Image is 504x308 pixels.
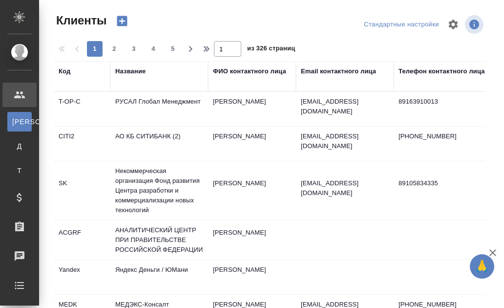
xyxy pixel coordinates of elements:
[110,127,208,161] td: АО КБ СИТИБАНК (2)
[247,43,295,57] span: из 326 страниц
[208,260,296,294] td: [PERSON_NAME]
[208,174,296,208] td: [PERSON_NAME]
[208,92,296,126] td: [PERSON_NAME]
[465,15,485,34] span: Посмотреть информацию
[208,127,296,161] td: [PERSON_NAME]
[12,117,27,127] span: [PERSON_NAME]
[59,66,70,76] div: Код
[7,112,32,132] a: [PERSON_NAME]
[54,260,110,294] td: Yandex
[106,44,122,54] span: 2
[54,223,110,257] td: ACGRF
[7,161,32,180] a: Т
[399,178,486,188] p: 89105834335
[110,220,208,260] td: АНАЛИТИЧЕСКИЙ ЦЕНТР ПРИ ПРАВИТЕЛЬСТВЕ РОССИЙСКОЙ ФЕДЕРАЦИИ
[54,13,106,28] span: Клиенты
[126,44,142,54] span: 3
[470,254,494,279] button: 🙏
[12,141,27,151] span: Д
[110,260,208,294] td: Яндекс Деньги / ЮМани
[208,223,296,257] td: [PERSON_NAME]
[213,66,286,76] div: ФИО контактного лица
[54,127,110,161] td: CITI2
[301,97,389,116] p: [EMAIL_ADDRESS][DOMAIN_NAME]
[474,256,490,277] span: 🙏
[165,44,181,54] span: 5
[399,132,486,141] p: [PHONE_NUMBER]
[361,17,441,32] div: split button
[54,174,110,208] td: SK
[110,13,134,29] button: Создать
[54,92,110,126] td: T-OP-C
[301,132,389,151] p: [EMAIL_ADDRESS][DOMAIN_NAME]
[399,97,486,107] p: 89163910013
[126,41,142,57] button: 3
[301,66,376,76] div: Email контактного лица
[301,178,389,198] p: [EMAIL_ADDRESS][DOMAIN_NAME]
[110,92,208,126] td: РУСАЛ Глобал Менеджмент
[165,41,181,57] button: 5
[106,41,122,57] button: 2
[110,161,208,220] td: Некоммерческая организация Фонд развития Центра разработки и коммерциализации новых технологий
[7,136,32,156] a: Д
[146,41,161,57] button: 4
[441,13,465,36] span: Настроить таблицу
[399,66,485,76] div: Телефон контактного лица
[115,66,146,76] div: Название
[12,166,27,176] span: Т
[146,44,161,54] span: 4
